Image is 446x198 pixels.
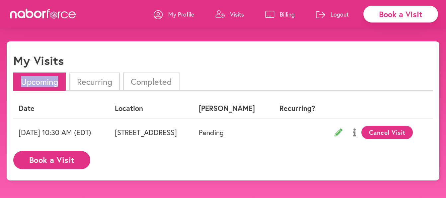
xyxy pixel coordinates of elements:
a: Logout [316,4,349,24]
td: Pending [193,119,270,146]
th: Date [13,99,110,118]
a: Book a Visit [13,156,90,162]
li: Recurring [69,73,119,91]
a: Visits [215,4,244,24]
div: Book a Visit [363,6,438,23]
th: Location [110,99,193,118]
li: Upcoming [13,73,66,91]
th: Recurring? [270,99,324,118]
a: Billing [265,4,295,24]
a: My Profile [154,4,194,24]
p: Logout [331,10,349,18]
h1: My Visits [13,53,64,68]
p: Visits [230,10,244,18]
td: [DATE] 10:30 AM (EDT) [13,119,110,146]
p: Billing [280,10,295,18]
td: [STREET_ADDRESS] [110,119,193,146]
button: Book a Visit [13,151,90,169]
li: Completed [123,73,180,91]
p: My Profile [168,10,194,18]
button: Cancel Visit [361,126,413,139]
th: [PERSON_NAME] [193,99,270,118]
